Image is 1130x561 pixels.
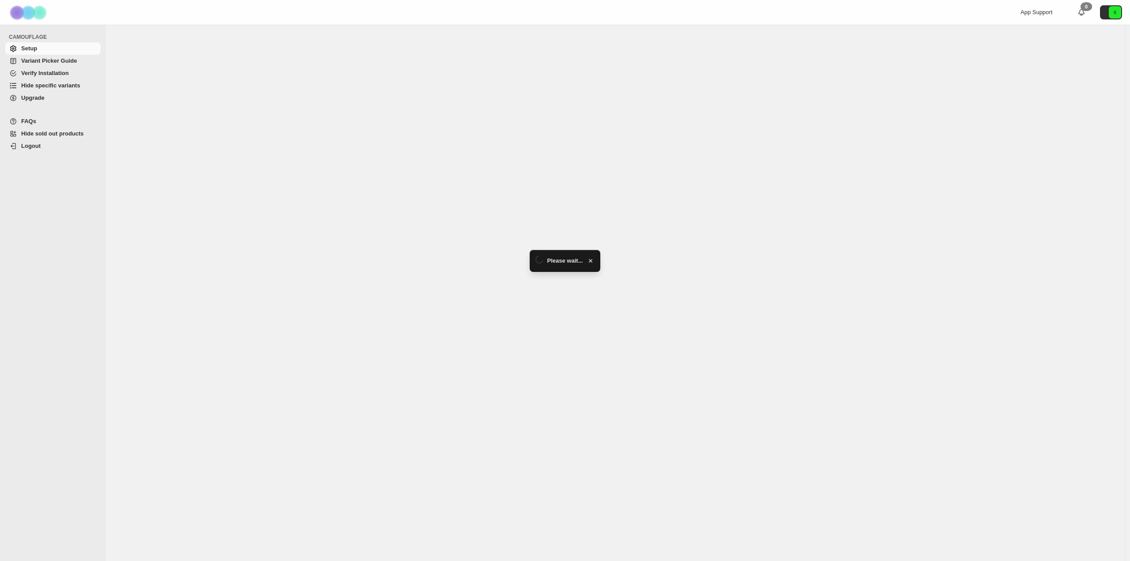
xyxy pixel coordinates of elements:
span: Verify Installation [21,70,69,76]
a: Logout [5,140,101,152]
a: Verify Installation [5,67,101,79]
span: Upgrade [21,94,45,101]
a: FAQs [5,115,101,128]
span: App Support [1021,9,1052,15]
a: Variant Picker Guide [5,55,101,67]
a: 0 [1077,8,1086,17]
span: Hide sold out products [21,130,84,137]
div: 0 [1081,2,1092,11]
a: Hide specific variants [5,79,101,92]
span: Please wait... [547,256,583,265]
span: CAMOUFLAGE [9,34,102,41]
span: Setup [21,45,37,52]
span: Hide specific variants [21,82,80,89]
a: Setup [5,42,101,55]
span: Avatar with initials 6 [1109,6,1121,19]
a: Hide sold out products [5,128,101,140]
span: Logout [21,143,41,149]
span: FAQs [21,118,36,124]
button: Avatar with initials 6 [1100,5,1122,19]
span: Variant Picker Guide [21,57,77,64]
a: Upgrade [5,92,101,104]
text: 6 [1114,10,1116,15]
img: Camouflage [7,0,51,25]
